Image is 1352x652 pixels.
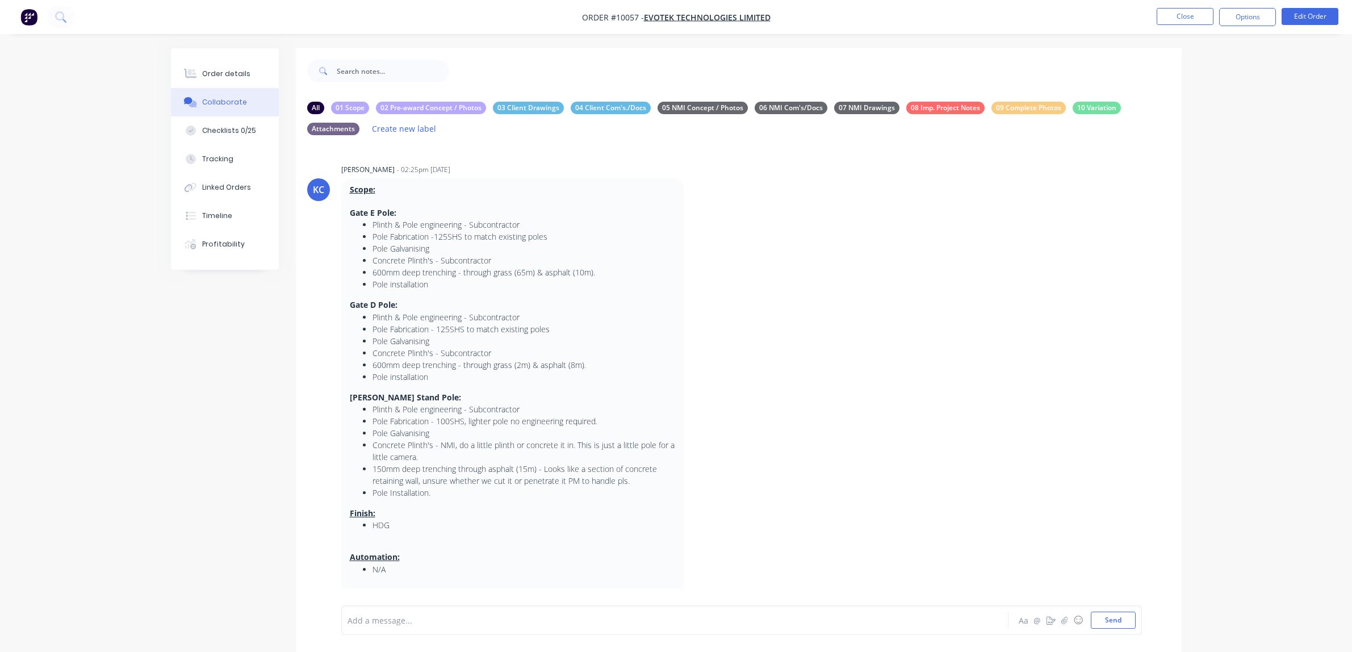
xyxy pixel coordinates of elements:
li: Concrete Plinth's - Subcontractor [372,347,675,359]
div: 06 NMI Com's/Docs [755,102,827,114]
button: ☺ [1071,613,1085,627]
img: Factory [20,9,37,26]
button: Profitability [171,230,279,258]
li: Pole Galvanising [372,335,675,347]
li: Pole Fabrication -125SHS to match existing poles [372,231,675,243]
input: Search notes... [337,60,449,82]
li: Pole Galvanising [372,243,675,254]
li: Pole installation [372,371,675,383]
button: Create new label [366,121,442,136]
li: 600mm deep trenching - through grass (2m) & asphalt (8m). [372,359,675,371]
a: Evotek Technologies Limited [644,12,771,23]
div: Collaborate [202,97,247,107]
button: Collaborate [171,88,279,116]
div: 08 Imp. Project Notes [906,102,985,114]
li: HDG [372,519,675,531]
div: 04 Client Com's./Docs [571,102,651,114]
button: Linked Orders [171,173,279,202]
li: N/A [372,563,675,575]
li: Plinth & Pole engineering - Subcontractor [372,403,675,415]
div: Order details [202,69,250,79]
div: 10 Variation [1073,102,1121,114]
div: 01 Scope [331,102,369,114]
div: 02 Pre-award Concept / Photos [376,102,486,114]
strong: Finish: [350,508,375,519]
button: Checklists 0/25 [171,116,279,145]
div: Profitability [202,239,245,249]
button: Aa [1017,613,1031,627]
div: [PERSON_NAME] [341,165,395,175]
button: Close [1157,8,1213,25]
strong: [PERSON_NAME] Stand Pole: [350,392,461,403]
div: Timeline [202,211,232,221]
button: Edit Order [1282,8,1338,25]
div: 05 NMI Concept / Photos [658,102,748,114]
button: Order details [171,60,279,88]
button: Send [1091,612,1136,629]
li: Pole Fabrication - 125SHS to match existing poles [372,323,675,335]
div: Tracking [202,154,233,164]
li: Concrete Plinth's - Subcontractor [372,254,675,266]
div: 03 Client Drawings [493,102,564,114]
li: Pole installation [372,278,675,290]
div: 09 Complete Photos [991,102,1066,114]
li: Plinth & Pole engineering - Subcontractor [372,219,675,231]
span: Order #10057 - [582,12,644,23]
div: 07 NMI Drawings [834,102,899,114]
strong: Automation: [350,551,400,562]
button: Timeline [171,202,279,230]
div: - 02:25pm [DATE] [397,165,450,175]
li: Pole Fabrication - 100SHS, lighter pole no engineering required. [372,415,675,427]
li: 600mm deep trenching - through grass (65m) & asphalt (10m). [372,266,675,278]
li: Concrete Plinth's - NMI, do a little plinth or concrete it in. This is just a little pole for a l... [372,439,675,463]
button: @ [1031,613,1044,627]
button: Options [1219,8,1276,26]
li: Pole Installation. [372,487,675,499]
div: Linked Orders [202,182,251,193]
strong: Gate D Pole: [350,299,397,310]
li: 150mm deep trenching through asphalt (15m) - Looks like a section of concrete retaining wall, uns... [372,463,675,487]
strong: Gate E Pole: [350,207,396,218]
li: Pole Galvanising [372,427,675,439]
li: Plinth & Pole engineering - Subcontractor [372,311,675,323]
div: All [307,102,324,114]
strong: Scope: [350,184,375,195]
div: Checklists 0/25 [202,126,256,136]
div: KC [313,183,324,197]
div: Attachments [307,123,359,135]
button: Tracking [171,145,279,173]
